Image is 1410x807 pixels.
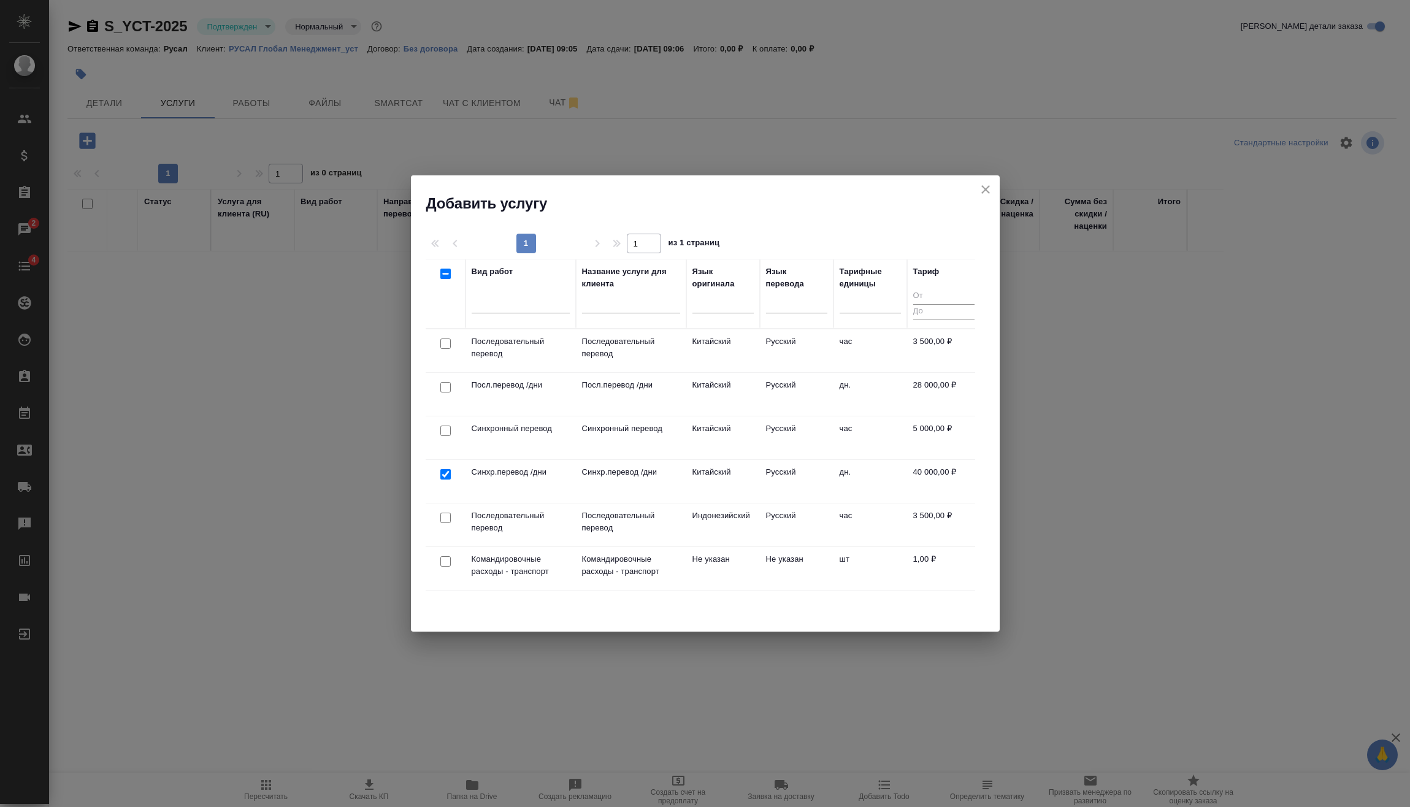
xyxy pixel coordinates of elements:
[582,423,680,435] p: Синхронный перевод
[907,329,981,372] td: 3 500,00 ₽
[760,503,833,546] td: Русский
[760,373,833,416] td: Русский
[472,510,570,534] p: Последовательный перевод
[686,460,760,503] td: Китайский
[582,510,680,534] p: Последовательный перевод
[976,180,995,199] button: close
[833,373,907,416] td: дн.
[686,416,760,459] td: Китайский
[686,547,760,590] td: Не указан
[692,266,754,290] div: Язык оригинала
[907,373,981,416] td: 28 000,00 ₽
[913,289,975,304] input: От
[907,460,981,503] td: 40 000,00 ₽
[840,266,901,290] div: Тарифные единицы
[833,547,907,590] td: шт
[472,423,570,435] p: Синхронный перевод
[833,460,907,503] td: дн.
[582,335,680,360] p: Последовательный перевод
[686,329,760,372] td: Китайский
[913,304,975,319] input: До
[686,503,760,546] td: Индонезийский
[760,416,833,459] td: Русский
[582,466,680,478] p: Синхр.перевод /дни
[833,416,907,459] td: час
[833,329,907,372] td: час
[766,266,827,290] div: Язык перевода
[907,547,981,590] td: 1,00 ₽
[833,503,907,546] td: час
[426,194,1000,213] h2: Добавить услугу
[760,329,833,372] td: Русский
[907,416,981,459] td: 5 000,00 ₽
[686,373,760,416] td: Китайский
[472,379,570,391] p: Посл.перевод /дни
[760,460,833,503] td: Русский
[582,379,680,391] p: Посл.перевод /дни
[582,553,680,578] p: Командировочные расходы - транспорт
[472,335,570,360] p: Последовательный перевод
[760,547,833,590] td: Не указан
[669,235,720,253] span: из 1 страниц
[913,266,940,278] div: Тариф
[472,466,570,478] p: Синхр.перевод /дни
[582,266,680,290] div: Название услуги для клиента
[472,266,513,278] div: Вид работ
[472,553,570,578] p: Командировочные расходы - транспорт
[907,503,981,546] td: 3 500,00 ₽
